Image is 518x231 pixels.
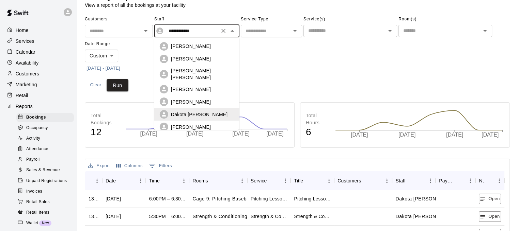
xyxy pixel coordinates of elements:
a: Retail Sales [16,197,77,207]
span: Occupancy [26,125,48,131]
div: Marketing [5,79,71,90]
a: Unpaid Registrations [16,176,77,186]
div: Payroll [16,155,74,164]
button: Sort [303,176,313,185]
div: 6:00PM – 6:30PM [149,195,186,202]
a: Occupancy [16,123,77,133]
button: Menu [179,176,189,186]
span: Customers [85,14,153,25]
button: Export [87,161,112,171]
button: Menu [382,176,392,186]
button: Menu [465,176,475,186]
div: WalletNew [16,218,74,228]
div: Date [102,171,146,190]
button: Open [479,211,501,222]
p: Calendar [16,49,35,55]
tspan: [DATE] [232,131,249,137]
div: Title [291,171,334,190]
tspan: [DATE] [398,132,415,138]
p: Total Hours [306,112,328,126]
button: Menu [237,176,247,186]
div: Rooms [192,171,208,190]
button: Open [385,26,395,36]
span: Activity [26,135,40,142]
button: Sort [208,176,218,185]
p: Retail [16,92,28,99]
div: Fri, Sep 05, 2025 [106,195,121,202]
p: [PERSON_NAME] [171,124,211,130]
span: Bookings [26,114,46,121]
p: Marketing [16,81,37,88]
tspan: [DATE] [482,132,499,138]
button: Sort [116,176,125,185]
button: Select columns [114,161,144,171]
a: Availability [5,58,71,68]
button: Open [480,26,490,36]
p: [PERSON_NAME] [PERSON_NAME] [171,67,234,81]
button: Run [107,79,128,92]
div: Service [247,171,291,190]
span: Attendance [26,146,48,153]
tspan: [DATE] [186,131,203,137]
button: Clear [85,79,107,92]
span: Unpaid Registrations [26,178,67,184]
button: Open [290,26,300,36]
span: Retail Sales [26,199,50,206]
div: Time [149,171,160,190]
p: Total Bookings [91,112,119,126]
div: Rooms [189,171,247,190]
a: Home [5,25,71,35]
div: Notes [479,171,485,190]
h4: 6 [306,126,328,138]
button: Open [141,26,151,36]
a: Invoices [16,186,77,197]
div: Sales & Revenue [16,165,74,175]
div: Service [251,171,267,190]
div: Reports [5,101,71,111]
div: Pitching Lesson [30 min] [251,195,287,202]
div: Custom [85,50,118,62]
a: Customers [5,69,71,79]
div: Activity [16,134,74,143]
a: Retail [5,90,71,101]
div: ID [85,171,102,190]
button: Sort [160,176,169,185]
p: Dakota [PERSON_NAME] [171,111,227,118]
button: Sort [456,176,465,185]
button: Sort [361,176,371,185]
p: Strength & Conditioning Area [192,213,259,220]
span: Retail Items [26,209,49,216]
div: Staff [392,171,436,190]
button: Menu [136,176,146,186]
div: Time [146,171,189,190]
button: [DATE] - [DATE] [85,63,122,74]
button: Sort [485,176,494,185]
div: Bookings [16,113,74,122]
a: Payroll [16,155,77,165]
span: Date Range [85,39,144,50]
p: [PERSON_NAME] [171,86,211,93]
button: Sort [267,176,276,185]
button: Menu [494,176,504,186]
div: Strength & Conditioning [30 min] [294,213,331,220]
div: 1394649 [89,213,99,220]
tspan: [DATE] [266,131,283,137]
button: Close [227,26,237,36]
p: Dakota Bandy [395,195,455,202]
p: Reports [16,103,33,110]
tspan: [DATE] [140,131,157,137]
a: Retail Items [16,207,77,218]
button: Clear [219,26,228,36]
button: Sort [406,176,415,185]
a: Sales & Revenue [16,165,77,176]
button: Sort [89,176,98,185]
div: Unpaid Registrations [16,176,74,186]
a: Calendar [5,47,71,57]
button: Open [479,194,501,204]
span: Invoices [26,188,42,195]
span: New [39,221,51,225]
